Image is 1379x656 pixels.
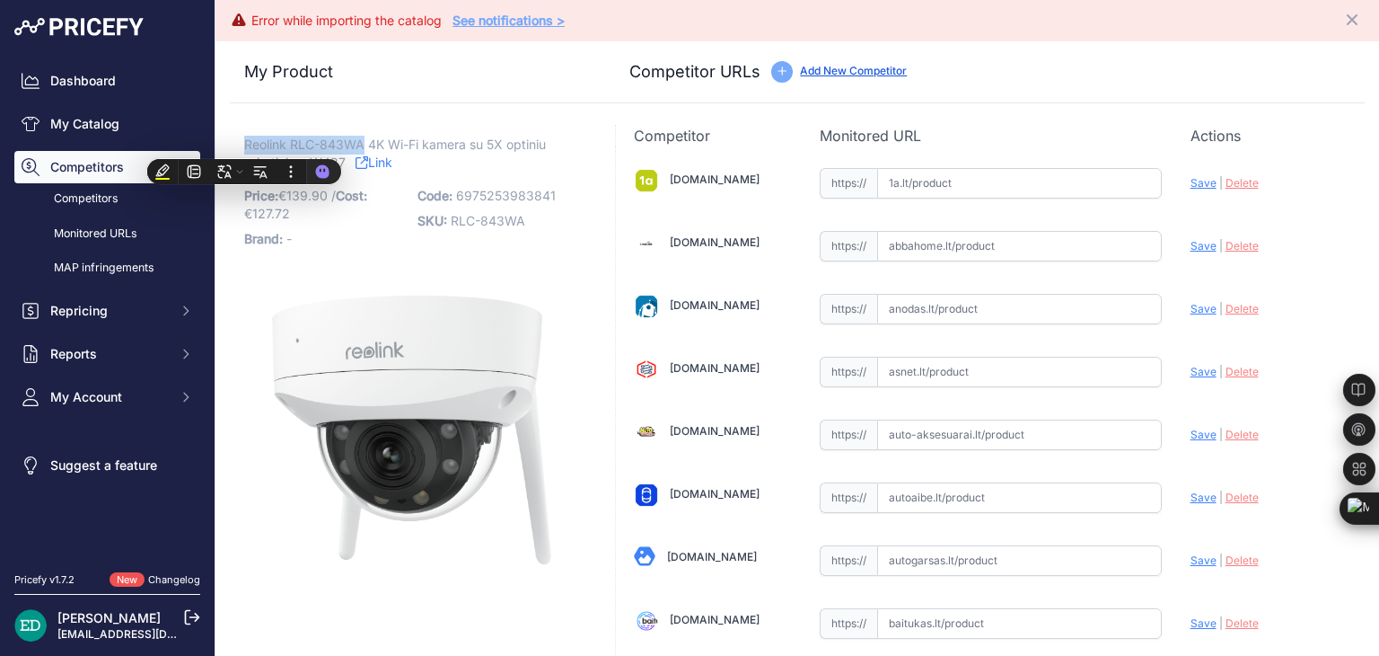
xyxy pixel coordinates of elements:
a: [DOMAIN_NAME] [670,487,760,501]
a: [DOMAIN_NAME] [670,361,760,375]
span: https:// [820,357,877,387]
button: Repricing [14,295,200,327]
button: Close [1343,7,1365,29]
a: Suggest a feature [14,449,200,482]
span: | [1219,365,1223,378]
span: Cost: [336,188,367,203]
span: / € [244,188,367,221]
button: Competitors [14,151,200,183]
h3: Competitor URLs [629,59,760,84]
a: Link [356,151,392,173]
div: Error while importing the catalog [251,12,442,30]
span: https:// [820,231,877,262]
a: [DOMAIN_NAME] [670,613,760,626]
span: | [1219,239,1223,253]
span: New [110,572,145,588]
span: | [1219,554,1223,567]
span: 127.72 [252,206,290,221]
span: RLC-843WA [451,213,525,228]
input: asnet.lt/product [877,357,1162,387]
span: Repricing [50,302,168,320]
span: Price: [244,188,278,203]
input: anodas.lt/product [877,294,1162,324]
span: Reports [50,345,168,363]
span: | [1219,176,1223,190]
span: Brand: [244,231,283,246]
a: Changelog [148,573,200,586]
span: Save [1190,491,1217,504]
span: Save [1190,365,1217,378]
input: 1a.lt/product [877,168,1162,199]
a: Dashboard [14,65,200,97]
span: https:// [820,168,877,199]
span: https:// [820,420,877,450]
a: Add New Competitor [800,64,907,77]
nav: Sidebar [14,65,200,551]
span: Save [1190,616,1217,630]
span: Code: [417,188,452,203]
button: Reports [14,338,200,370]
span: https:// [820,294,877,324]
span: Delete [1225,554,1259,567]
span: Delete [1225,176,1259,190]
p: Monitored URL [820,125,1162,146]
a: See notifications > [452,13,565,28]
span: Competitors [50,158,168,176]
span: | [1219,302,1223,315]
span: Delete [1225,239,1259,253]
span: Save [1190,554,1217,567]
span: Save [1190,176,1217,190]
span: 6975253983841 [456,188,556,203]
span: | [1219,491,1223,504]
span: Delete [1225,365,1259,378]
a: [DOMAIN_NAME] [670,173,760,186]
span: https:// [820,608,877,639]
span: Save [1190,239,1217,253]
a: [PERSON_NAME] [57,610,161,625]
input: abbahome.lt/product [877,231,1162,262]
span: https:// [820,483,877,513]
div: Pricefy v1.7.2 [14,572,75,588]
input: autoaibe.lt/product [877,483,1162,513]
input: baitukas.lt/product [877,608,1162,639]
a: My Catalog [14,108,200,140]
input: autogarsas.lt/product [877,545,1162,576]
span: Save [1190,428,1217,441]
a: Competitors [14,183,200,215]
p: Competitor [634,125,790,146]
button: My Account [14,381,200,413]
a: [EMAIL_ADDRESS][DOMAIN_NAME] [57,627,245,641]
a: MAP infringements [14,253,200,284]
span: | [1219,616,1223,630]
a: [DOMAIN_NAME] [670,235,760,249]
h3: My Product [244,59,579,84]
img: Pricefy Logo [14,18,144,36]
span: https:// [820,545,877,576]
span: Save [1190,302,1217,315]
a: Monitored URLs [14,218,200,250]
a: [DOMAIN_NAME] [670,298,760,312]
span: Reolink RLC-843WA 4K Wi-Fi kamera su 5X optiniu priartinimu W437 [244,133,546,174]
span: SKU: [417,213,447,228]
span: My Account [50,388,168,406]
span: | [1219,428,1223,441]
span: - [286,231,292,246]
p: Actions [1190,125,1347,146]
span: 139.90 [286,188,328,203]
a: [DOMAIN_NAME] [667,550,757,563]
a: [DOMAIN_NAME] [670,424,760,438]
span: Delete [1225,302,1259,315]
span: Delete [1225,491,1259,504]
p: € [244,183,407,226]
span: Delete [1225,616,1259,630]
span: Delete [1225,428,1259,441]
input: auto-aksesuarai.lt/product [877,420,1162,450]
